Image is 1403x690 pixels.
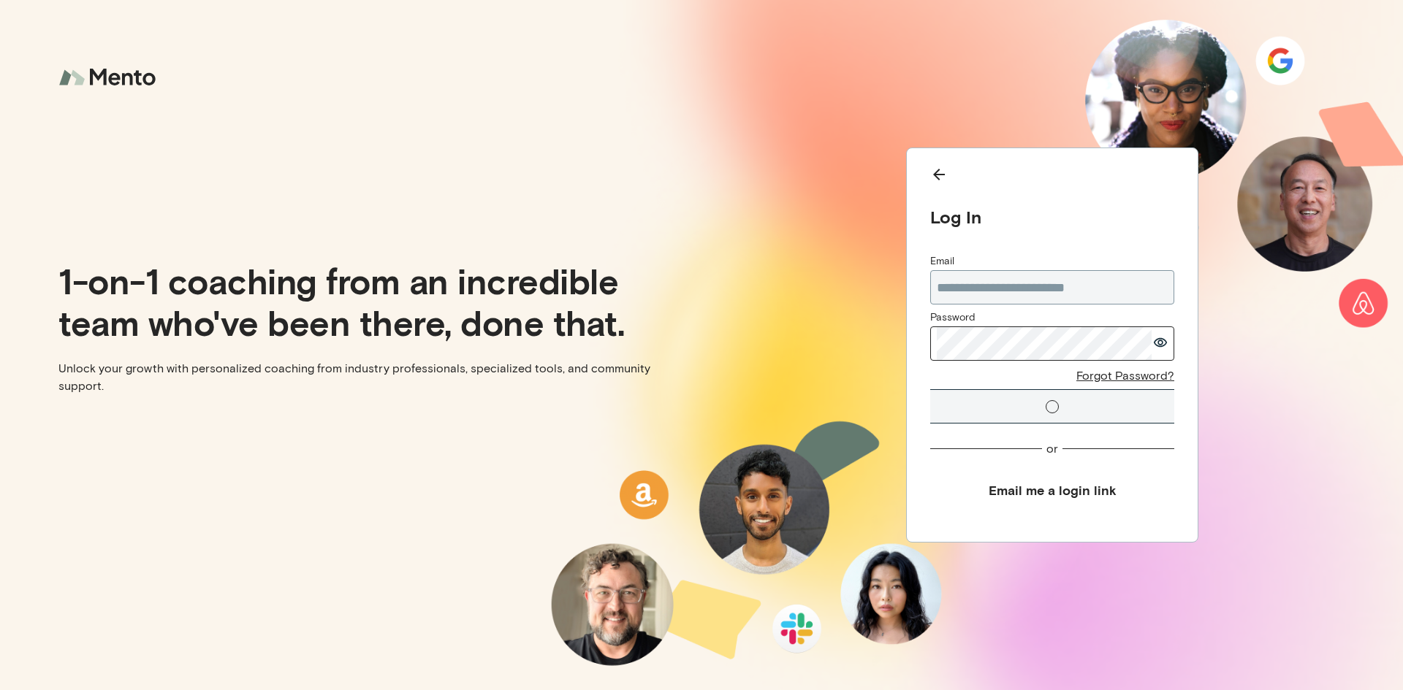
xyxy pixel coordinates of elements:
[930,310,1174,325] div: Password
[930,474,1174,507] button: Email me a login link
[930,206,1174,228] div: Log In
[930,166,1174,188] button: Back
[58,58,161,97] img: logo
[1076,368,1174,383] div: Forgot Password?
[937,327,1152,360] input: Password
[1046,441,1058,456] div: or
[58,360,690,395] p: Unlock your growth with personalized coaching from industry professionals, specialized tools, and...
[58,260,690,342] p: 1-on-1 coaching from an incredible team who've been there, done that.
[930,254,1174,269] div: Email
